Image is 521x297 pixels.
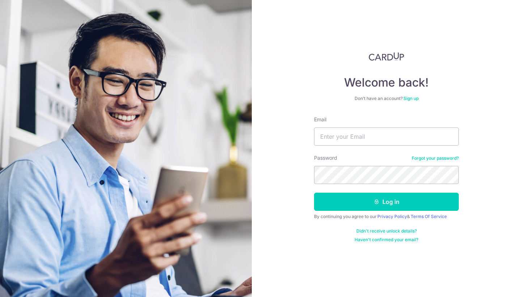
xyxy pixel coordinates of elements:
[411,214,447,219] a: Terms Of Service
[377,214,407,219] a: Privacy Policy
[314,127,459,146] input: Enter your Email
[403,96,419,101] a: Sign up
[356,228,417,234] a: Didn't receive unlock details?
[314,154,337,162] label: Password
[314,116,326,123] label: Email
[355,237,418,243] a: Haven't confirmed your email?
[314,75,459,90] h4: Welcome back!
[369,52,404,61] img: CardUp Logo
[314,96,459,101] div: Don’t have an account?
[314,193,459,211] button: Log in
[412,155,459,161] a: Forgot your password?
[314,214,459,219] div: By continuing you agree to our &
